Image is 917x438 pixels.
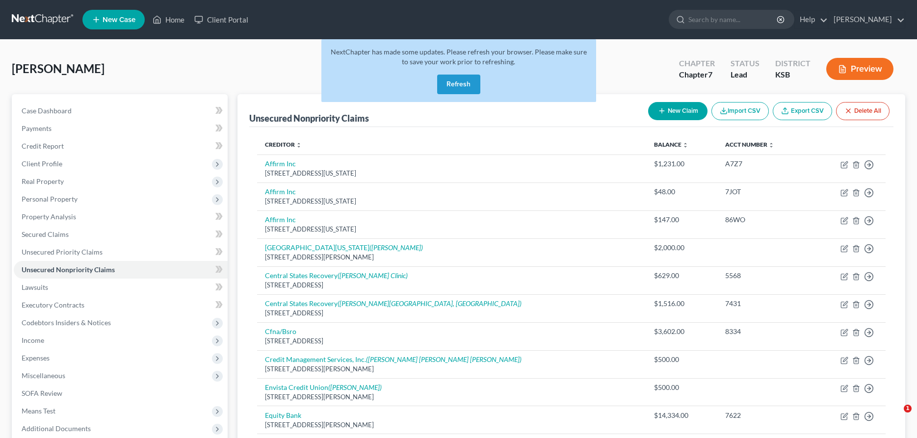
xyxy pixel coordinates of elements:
a: Creditor unfold_more [265,141,302,148]
a: Affirm Inc [265,187,296,196]
span: Lawsuits [22,283,48,291]
div: [STREET_ADDRESS][US_STATE] [265,225,638,234]
button: Import CSV [711,102,769,120]
div: [STREET_ADDRESS] [265,281,638,290]
span: Miscellaneous [22,371,65,380]
a: Equity Bank [265,411,301,419]
a: Affirm Inc [265,159,296,168]
span: Credit Report [22,142,64,150]
div: Unsecured Nonpriority Claims [249,112,369,124]
div: $629.00 [654,271,710,281]
span: Expenses [22,354,50,362]
div: 7JOT [725,187,802,197]
div: $2,000.00 [654,243,710,253]
i: unfold_more [768,142,774,148]
a: Lawsuits [14,279,228,296]
a: Central States Recovery([PERSON_NAME] Clinic) [265,271,408,280]
a: Acct Number unfold_more [725,141,774,148]
a: Case Dashboard [14,102,228,120]
div: [STREET_ADDRESS] [265,336,638,346]
span: New Case [103,16,135,24]
div: $3,602.00 [654,327,710,336]
div: 5568 [725,271,802,281]
span: Codebtors Insiders & Notices [22,318,111,327]
div: $500.00 [654,383,710,392]
a: Envista Credit Union([PERSON_NAME]) [265,383,382,391]
span: Personal Property [22,195,78,203]
div: 8334 [725,327,802,336]
button: Preview [826,58,893,80]
a: Unsecured Priority Claims [14,243,228,261]
span: Real Property [22,177,64,185]
span: Unsecured Nonpriority Claims [22,265,115,274]
div: Chapter [679,69,715,80]
a: Executory Contracts [14,296,228,314]
a: SOFA Review [14,385,228,402]
span: Income [22,336,44,344]
span: Property Analysis [22,212,76,221]
div: $14,334.00 [654,411,710,420]
a: Credit Report [14,137,228,155]
span: Unsecured Priority Claims [22,248,103,256]
i: unfold_more [682,142,688,148]
div: 7622 [725,411,802,420]
a: Central States Recovery([PERSON_NAME][GEOGRAPHIC_DATA], [GEOGRAPHIC_DATA]) [265,299,522,308]
div: 7431 [725,299,802,309]
span: [PERSON_NAME] [12,61,105,76]
a: [GEOGRAPHIC_DATA][US_STATE]([PERSON_NAME]) [265,243,423,252]
i: ([PERSON_NAME] [PERSON_NAME] [PERSON_NAME]) [366,355,522,363]
div: [STREET_ADDRESS][US_STATE] [265,197,638,206]
span: 7 [708,70,712,79]
div: $500.00 [654,355,710,364]
a: Property Analysis [14,208,228,226]
i: ([PERSON_NAME][GEOGRAPHIC_DATA], [GEOGRAPHIC_DATA]) [338,299,522,308]
i: ([PERSON_NAME] Clinic) [338,271,408,280]
div: $48.00 [654,187,710,197]
div: [STREET_ADDRESS][PERSON_NAME] [265,392,638,402]
button: Delete All [836,102,890,120]
div: A7Z7 [725,159,802,169]
button: Refresh [437,75,480,94]
i: unfold_more [296,142,302,148]
div: $1,231.00 [654,159,710,169]
div: District [775,58,811,69]
span: 1 [904,405,912,412]
div: [STREET_ADDRESS] [265,309,638,318]
a: Cfna/Bsro [265,327,296,335]
a: Secured Claims [14,226,228,243]
a: Credit Management Services, Inc.([PERSON_NAME] [PERSON_NAME] [PERSON_NAME]) [265,355,522,363]
a: Help [795,11,828,28]
div: KSB [775,69,811,80]
span: Case Dashboard [22,106,72,115]
div: Lead [731,69,760,80]
button: New Claim [648,102,707,120]
a: Home [148,11,189,28]
span: SOFA Review [22,389,62,397]
span: Executory Contracts [22,301,84,309]
a: Affirm Inc [265,215,296,224]
span: Means Test [22,407,55,415]
a: Client Portal [189,11,253,28]
iframe: Intercom live chat [884,405,907,428]
a: Unsecured Nonpriority Claims [14,261,228,279]
i: ([PERSON_NAME]) [369,243,423,252]
div: [STREET_ADDRESS][PERSON_NAME] [265,364,638,374]
div: $1,516.00 [654,299,710,309]
span: Secured Claims [22,230,69,238]
a: Export CSV [773,102,832,120]
div: [STREET_ADDRESS][US_STATE] [265,169,638,178]
a: [PERSON_NAME] [829,11,905,28]
div: [STREET_ADDRESS][PERSON_NAME] [265,420,638,430]
span: NextChapter has made some updates. Please refresh your browser. Please make sure to save your wor... [331,48,587,66]
div: Status [731,58,760,69]
a: Balance unfold_more [654,141,688,148]
a: Payments [14,120,228,137]
span: Additional Documents [22,424,91,433]
div: $147.00 [654,215,710,225]
div: Chapter [679,58,715,69]
input: Search by name... [688,10,778,28]
div: 86WO [725,215,802,225]
div: [STREET_ADDRESS][PERSON_NAME] [265,253,638,262]
span: Client Profile [22,159,62,168]
span: Payments [22,124,52,132]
